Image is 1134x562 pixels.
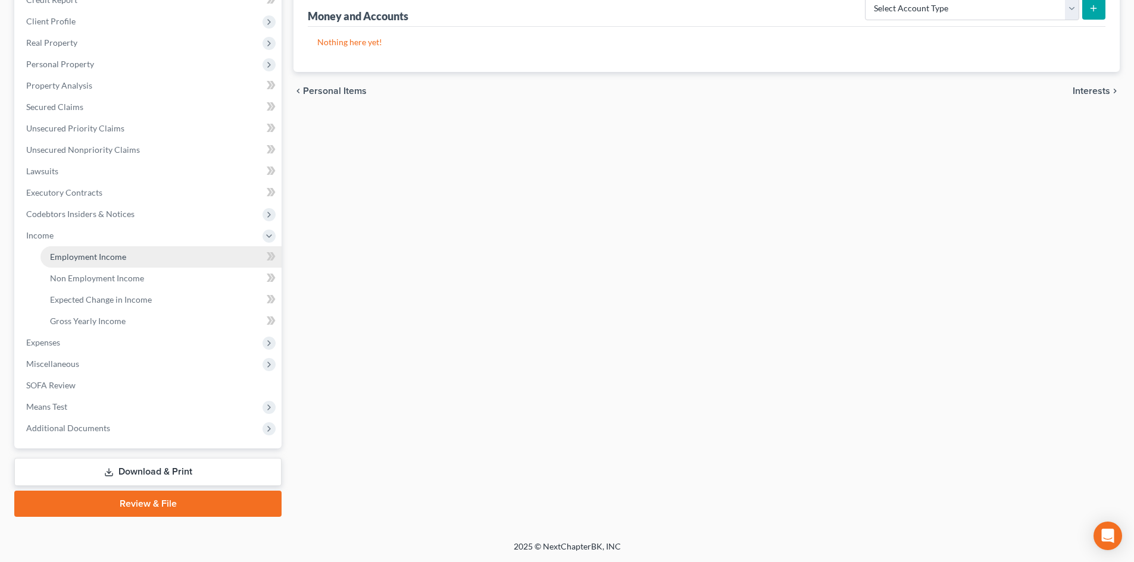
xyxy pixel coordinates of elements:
[26,102,83,112] span: Secured Claims
[50,294,152,304] span: Expected Change in Income
[1110,86,1120,96] i: chevron_right
[26,359,79,369] span: Miscellaneous
[14,458,282,486] a: Download & Print
[14,491,282,517] a: Review & File
[50,273,144,283] span: Non Employment Income
[17,96,282,118] a: Secured Claims
[293,86,367,96] button: chevron_left Personal Items
[26,337,60,347] span: Expenses
[40,289,282,310] a: Expected Change in Income
[26,401,67,412] span: Means Test
[50,316,126,326] span: Gross Yearly Income
[308,9,408,23] div: Money and Accounts
[293,86,303,96] i: chevron_left
[1073,86,1120,96] button: Interests chevron_right
[26,380,76,390] span: SOFA Review
[26,59,94,69] span: Personal Property
[40,268,282,289] a: Non Employment Income
[17,75,282,96] a: Property Analysis
[303,86,367,96] span: Personal Items
[26,145,140,155] span: Unsecured Nonpriority Claims
[26,230,54,240] span: Income
[228,541,907,562] div: 2025 © NextChapterBK, INC
[26,423,110,433] span: Additional Documents
[26,166,58,176] span: Lawsuits
[26,80,92,90] span: Property Analysis
[17,375,282,396] a: SOFA Review
[317,36,1096,48] p: Nothing here yet!
[40,246,282,268] a: Employment Income
[17,118,282,139] a: Unsecured Priority Claims
[26,187,102,197] span: Executory Contracts
[17,139,282,161] a: Unsecured Nonpriority Claims
[1094,522,1122,550] div: Open Intercom Messenger
[26,123,124,133] span: Unsecured Priority Claims
[40,310,282,332] a: Gross Yearly Income
[17,182,282,203] a: Executory Contracts
[26,37,77,48] span: Real Property
[26,209,135,219] span: Codebtors Insiders & Notices
[50,252,126,262] span: Employment Income
[26,16,76,26] span: Client Profile
[1073,86,1110,96] span: Interests
[17,161,282,182] a: Lawsuits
